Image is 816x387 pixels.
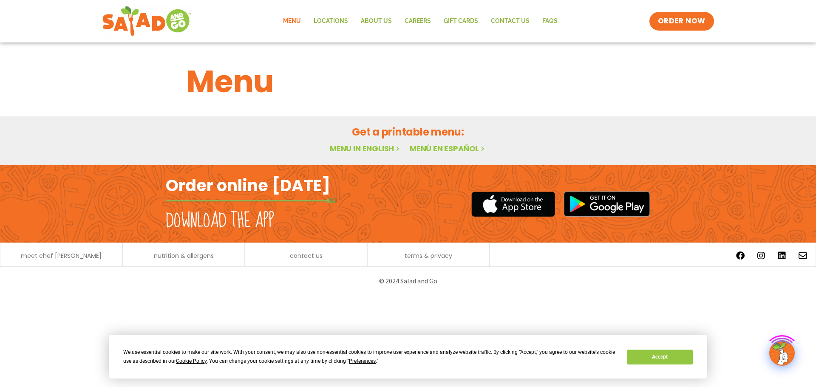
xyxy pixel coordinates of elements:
a: About Us [354,11,398,31]
nav: Menu [277,11,564,31]
img: google_play [564,191,650,217]
h2: Order online [DATE] [166,175,330,196]
a: nutrition & allergens [154,253,214,259]
h1: Menu [187,59,629,105]
h2: Get a printable menu: [187,124,629,139]
div: We use essential cookies to make our site work. With your consent, we may also use non-essential ... [123,348,617,366]
a: Locations [307,11,354,31]
div: Cookie Consent Prompt [109,335,707,379]
a: Menu in English [330,143,401,154]
h2: Download the app [166,209,274,233]
a: Menu [277,11,307,31]
button: Accept [627,350,692,364]
a: contact us [290,253,323,259]
span: ORDER NOW [658,16,705,26]
a: Contact Us [484,11,536,31]
p: © 2024 Salad and Go [170,275,646,287]
a: terms & privacy [405,253,452,259]
a: FAQs [536,11,564,31]
a: ORDER NOW [649,12,714,31]
a: Menú en español [410,143,486,154]
img: fork [166,198,336,203]
a: Careers [398,11,437,31]
img: new-SAG-logo-768×292 [102,4,192,38]
span: Cookie Policy [176,358,207,364]
a: GIFT CARDS [437,11,484,31]
img: appstore [471,190,555,218]
span: Preferences [349,358,376,364]
a: meet chef [PERSON_NAME] [21,253,102,259]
